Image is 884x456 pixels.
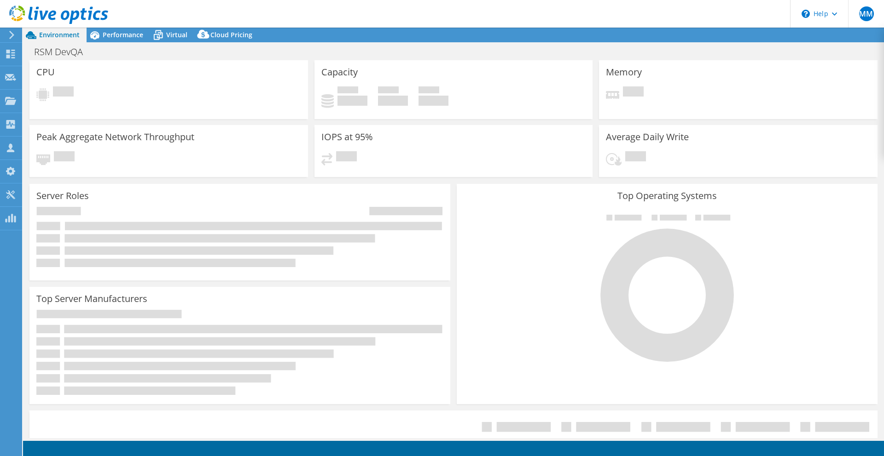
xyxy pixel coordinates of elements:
h3: CPU [36,67,55,77]
h4: 0 GiB [419,96,448,106]
span: Total [419,86,439,96]
span: Used [337,86,358,96]
span: Cloud Pricing [210,30,252,39]
span: Pending [625,151,646,164]
span: MM [859,6,874,21]
h1: RSM DevQA [30,47,97,57]
h3: Memory [606,67,642,77]
span: Pending [336,151,357,164]
span: Environment [39,30,80,39]
svg: \n [802,10,810,18]
h4: 0 GiB [378,96,408,106]
h4: 0 GiB [337,96,367,106]
h3: Peak Aggregate Network Throughput [36,132,194,142]
span: Virtual [166,30,187,39]
span: Pending [53,86,74,99]
h3: IOPS at 95% [321,132,373,142]
span: Pending [54,151,75,164]
span: Performance [103,30,143,39]
span: Free [378,86,399,96]
h3: Top Server Manufacturers [36,294,147,304]
span: Pending [623,86,644,99]
h3: Average Daily Write [606,132,689,142]
h3: Server Roles [36,191,89,201]
h3: Top Operating Systems [464,191,871,201]
h3: Capacity [321,67,358,77]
